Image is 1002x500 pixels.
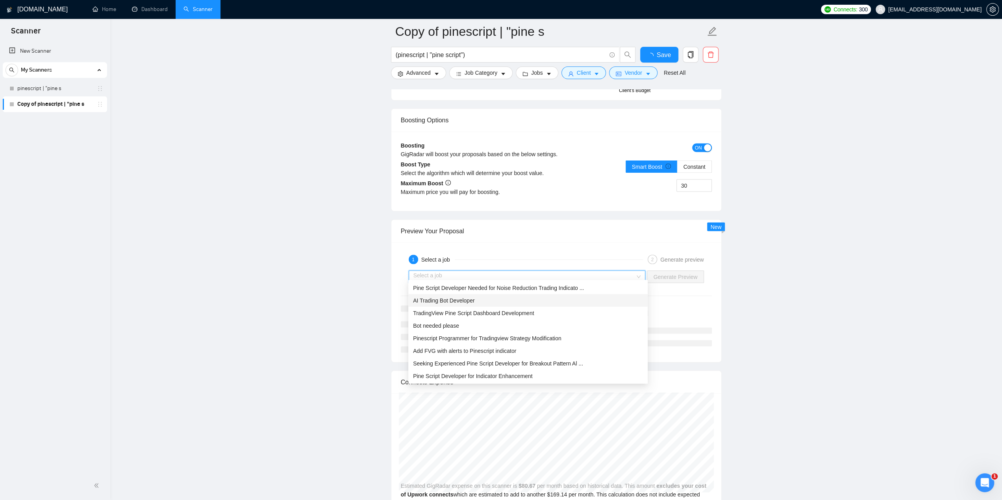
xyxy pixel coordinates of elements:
[413,322,459,328] span: Bot needed please
[3,62,107,112] li: My Scanners
[609,66,657,79] button: idcardVendorcaret-down
[657,50,671,60] span: Save
[434,71,439,77] span: caret-down
[465,68,497,77] span: Job Category
[522,71,528,77] span: folder
[664,68,685,77] a: Reset All
[986,6,999,13] a: setting
[660,255,704,264] div: Generate preview
[577,68,591,77] span: Client
[878,7,883,12] span: user
[391,66,446,79] button: settingAdvancedcaret-down
[401,220,712,242] div: Preview Your Proposal
[609,52,615,57] span: info-circle
[859,5,867,14] span: 300
[647,53,657,59] span: loading
[401,142,425,148] b: Boosting
[824,6,831,13] img: upwork-logo.png
[594,71,599,77] span: caret-down
[703,47,719,63] button: delete
[395,22,706,41] input: Scanner name...
[975,473,994,492] iframe: Intercom live chat
[5,25,47,42] span: Scanner
[645,71,651,77] span: caret-down
[401,161,430,167] b: Boost Type
[413,284,584,291] span: Pine Script Developer Needed for Noise Reduction Trading Indicato ...
[568,71,574,77] span: user
[413,335,561,341] span: Pinescript Programmer for Tradingview Strategy Modification
[703,51,718,58] span: delete
[683,47,698,63] button: copy
[619,87,650,94] div: Client's Budget
[401,109,712,131] div: Boosting Options
[3,43,107,59] li: New Scanner
[401,180,451,186] b: Maximum Boost
[986,3,999,16] button: setting
[546,71,552,77] span: caret-down
[97,85,103,92] span: holder
[620,51,635,58] span: search
[412,256,415,262] span: 1
[516,66,558,79] button: folderJobscaret-down
[833,5,857,14] span: Connects:
[183,6,213,13] a: searchScanner
[413,360,583,366] span: Seeking Experienced Pine Script Developer for Breakout Pattern Al ...
[132,6,168,13] a: dashboardDashboard
[406,68,431,77] span: Advanced
[651,256,654,262] span: 2
[624,68,642,77] span: Vendor
[94,482,102,489] span: double-left
[456,71,461,77] span: bars
[17,96,92,112] a: Copy of pinescript | "pine s
[9,43,101,59] a: New Scanner
[449,66,513,79] button: barsJob Categorycaret-down
[710,223,721,230] span: New
[93,6,116,13] a: homeHome
[398,71,403,77] span: setting
[987,6,998,13] span: setting
[707,26,717,37] span: edit
[561,66,606,79] button: userClientcaret-down
[413,297,474,303] span: AI Trading Bot Developer
[7,4,12,16] img: logo
[396,50,606,60] input: Search Freelance Jobs...
[6,67,18,73] span: search
[401,168,556,177] div: Select the algorithm which will determine your boost value.
[6,64,18,76] button: search
[21,62,52,78] span: My Scanners
[500,71,506,77] span: caret-down
[413,310,534,316] span: TradingView Pine Script Dashboard Development
[413,373,533,379] span: Pine Script Developer for Indicator Enhancement
[665,163,671,169] span: info-circle
[401,482,706,497] b: excludes your cost of Upwork connects
[616,71,621,77] span: idcard
[991,473,998,480] span: 1
[640,47,678,63] button: Save
[531,68,543,77] span: Jobs
[401,149,634,158] div: GigRadar will boost your proposals based on the below settings.
[445,180,451,185] span: info-circle
[413,347,516,354] span: Add FVG with alerts to Pinescript indicator
[401,371,712,393] div: Connects Expense
[97,101,103,107] span: holder
[421,255,455,264] div: Select a job
[683,51,698,58] span: copy
[683,163,705,170] span: Constant
[17,81,92,96] a: pinescript | "pine s
[620,47,635,63] button: search
[647,270,704,283] button: Generate Preview
[401,187,556,196] div: Maximum price you will pay for boosting.
[632,163,671,170] span: Smart Boost
[695,143,702,152] span: ON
